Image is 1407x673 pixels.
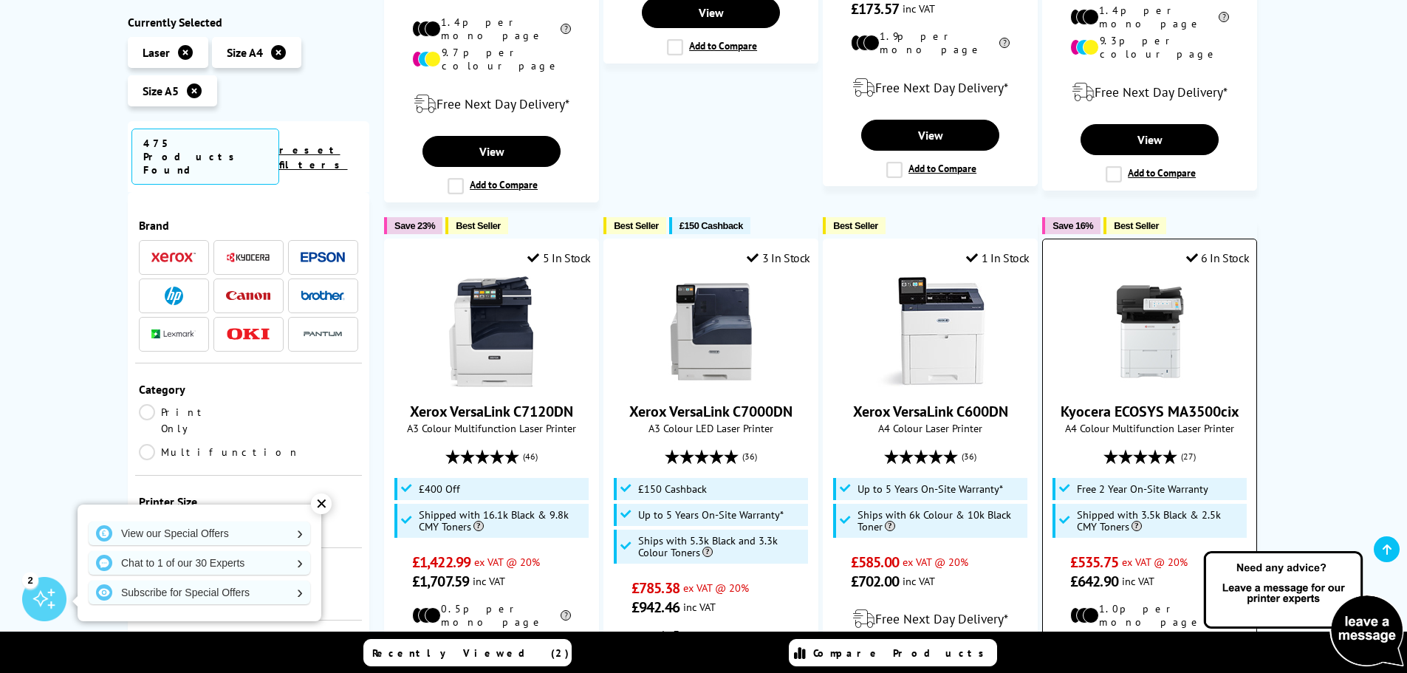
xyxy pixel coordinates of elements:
label: Add to Compare [1106,166,1196,182]
div: modal_delivery [831,598,1030,640]
div: 3 In Stock [747,250,810,265]
span: Best Seller [833,220,878,231]
span: £785.38 [631,578,679,598]
span: inc VAT [683,600,716,614]
span: Save 23% [394,220,435,231]
li: 1.4p per mono page [1070,4,1229,30]
span: Recently Viewed (2) [372,646,569,660]
span: Size A4 [227,45,263,60]
div: 6 In Stock [1186,250,1250,265]
span: Compare Products [813,646,992,660]
span: Best Seller [1114,220,1159,231]
span: inc VAT [903,1,935,16]
a: Compare Products [789,639,997,666]
span: £642.90 [1070,572,1118,591]
span: Ships with 5.3k Black and 3.3k Colour Toners [638,535,805,558]
a: View [422,136,560,167]
button: Best Seller [1103,217,1166,234]
span: Size A5 [143,83,179,98]
span: ex VAT @ 20% [903,555,968,569]
div: 5 In Stock [527,250,591,265]
span: £1,707.59 [412,572,469,591]
a: Xerox [151,248,196,267]
a: Kyocera ECOSYS MA3500cix [1095,375,1205,390]
div: Printer Size [139,494,359,509]
button: £150 Cashback [669,217,750,234]
li: 1.9p per mono page [851,30,1010,56]
a: Pantum [301,325,345,344]
li: 1.4p per mono page [412,16,571,42]
a: Lexmark [151,325,196,344]
a: Brother [301,287,345,305]
a: HP [151,287,196,305]
span: £1,422.99 [412,553,470,572]
a: View [1081,124,1218,155]
a: Chat to 1 of our 30 Experts [89,551,310,575]
span: (36) [742,443,757,471]
img: Xerox VersaLink C7120DN [437,276,547,387]
div: Category [139,382,359,397]
label: Add to Compare [448,178,538,194]
span: (27) [1181,443,1196,471]
a: View our Special Offers [89,522,310,545]
span: Best Seller [614,220,659,231]
span: £585.00 [851,553,899,572]
span: Shipped with 3.5k Black & 2.5k CMY Toners [1077,509,1244,533]
span: Up to 5 Years On-Site Warranty* [638,509,784,521]
img: Xerox VersaLink C7000DN [656,276,767,387]
span: 475 Products Found [131,129,279,185]
span: Save 16% [1052,220,1093,231]
a: Subscribe for Special Offers [89,581,310,604]
img: Kyocera ECOSYS MA3500cix [1095,276,1205,387]
a: reset filters [279,143,348,171]
span: inc VAT [473,574,505,588]
a: Xerox VersaLink C600DN [853,402,1008,421]
a: Xerox VersaLink C7000DN [656,375,767,390]
li: 9.3p per colour page [1070,34,1229,61]
img: Brother [301,290,345,301]
span: A3 Colour Multifunction Laser Printer [392,421,591,435]
span: A4 Colour Multifunction Laser Printer [1050,421,1249,435]
button: Best Seller [823,217,886,234]
span: Ships with 6k Colour & 10k Black Toner [857,509,1024,533]
div: modal_delivery [1050,72,1249,113]
span: Free 2 Year On-Site Warranty [1077,483,1208,495]
div: modal_delivery [831,67,1030,109]
label: Add to Compare [667,39,757,55]
img: Canon [226,291,270,301]
a: Canon [226,287,270,305]
label: Add to Compare [886,162,976,178]
span: Laser [143,45,170,60]
span: £400 Off [419,483,460,495]
a: Xerox VersaLink C600DN [875,375,986,390]
img: Pantum [301,326,345,344]
a: Print Only [139,404,249,437]
img: Xerox [151,253,196,263]
span: Shipped with 16.1k Black & 9.8k CMY Toners [419,509,586,533]
div: Currently Selected [128,15,370,30]
li: 0.5p per mono page [412,602,571,629]
button: Best Seller [445,217,508,234]
img: Open Live Chat window [1200,549,1407,670]
div: 1 In Stock [966,250,1030,265]
a: Epson [301,248,345,267]
span: £150 Cashback [679,220,743,231]
span: inc VAT [903,574,935,588]
div: modal_delivery [392,83,591,125]
a: Kyocera [226,248,270,267]
li: 9.7p per colour page [412,46,571,72]
span: A3 Colour LED Laser Printer [612,421,810,435]
a: Xerox VersaLink C7120DN [437,375,547,390]
a: OKI [226,325,270,344]
img: Lexmark [151,330,196,339]
li: 1.7p per mono page [631,628,790,655]
span: £535.75 [1070,553,1118,572]
img: OKI [226,328,270,341]
img: Kyocera [226,252,270,263]
a: Xerox VersaLink C7000DN [629,402,792,421]
a: Xerox VersaLink C7120DN [410,402,573,421]
span: £702.00 [851,572,899,591]
span: £942.46 [631,598,679,617]
a: Kyocera ECOSYS MA3500cix [1061,402,1239,421]
span: (36) [962,443,976,471]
